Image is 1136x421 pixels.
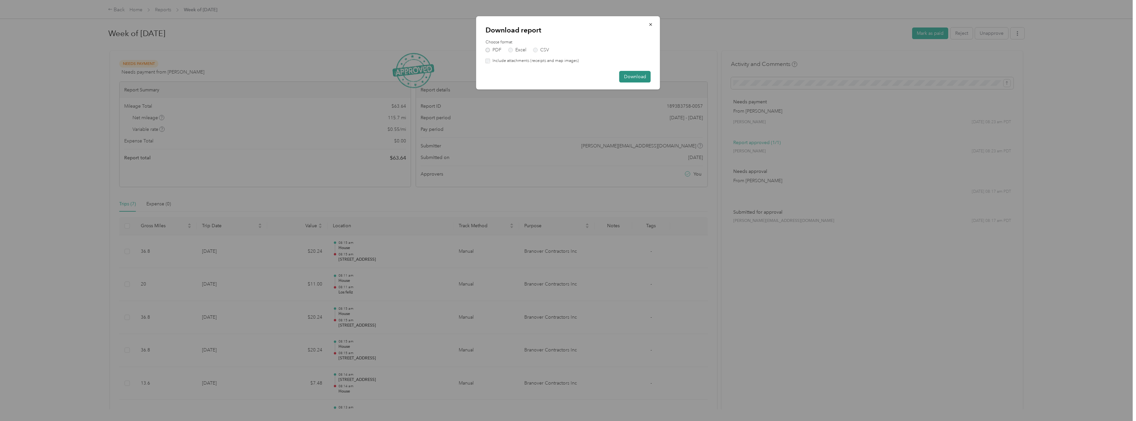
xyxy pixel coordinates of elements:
label: Excel [508,48,526,52]
label: PDF [486,48,501,52]
label: CSV [533,48,549,52]
label: Choose format [486,39,651,45]
iframe: Everlance-gr Chat Button Frame [1099,384,1136,421]
label: Include attachments (receipts and map images) [490,58,579,64]
p: Download report [486,26,651,35]
button: Download [619,71,651,82]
